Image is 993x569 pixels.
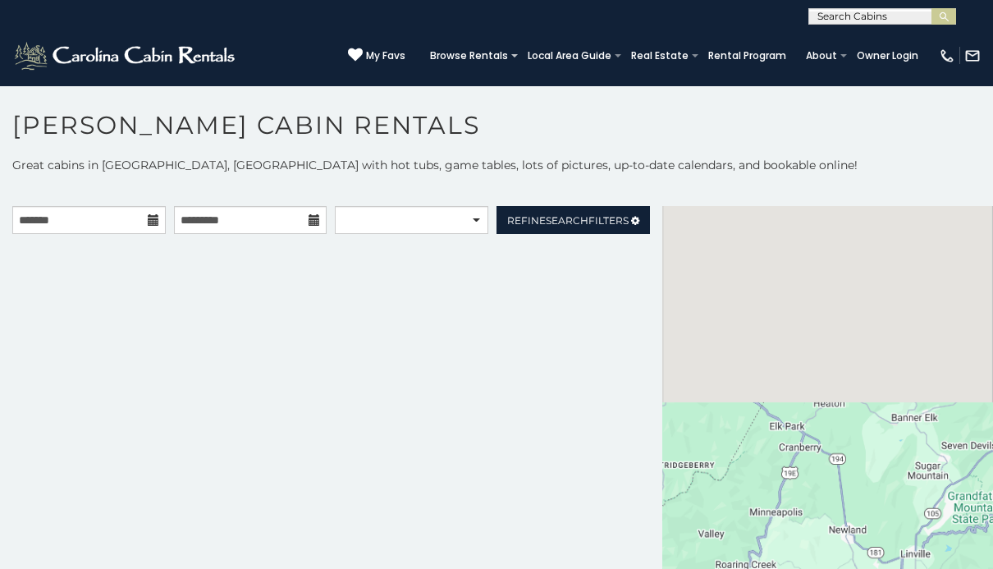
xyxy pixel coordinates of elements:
span: Refine Filters [507,214,629,227]
span: My Favs [366,48,405,63]
a: Owner Login [849,44,927,67]
img: phone-regular-white.png [939,48,955,64]
a: My Favs [348,48,405,64]
span: Search [546,214,588,227]
img: White-1-2.png [12,39,240,72]
img: mail-regular-white.png [964,48,981,64]
a: RefineSearchFilters [496,206,650,234]
a: About [798,44,845,67]
a: Local Area Guide [519,44,620,67]
a: Browse Rentals [422,44,516,67]
a: Rental Program [700,44,794,67]
a: Real Estate [623,44,697,67]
